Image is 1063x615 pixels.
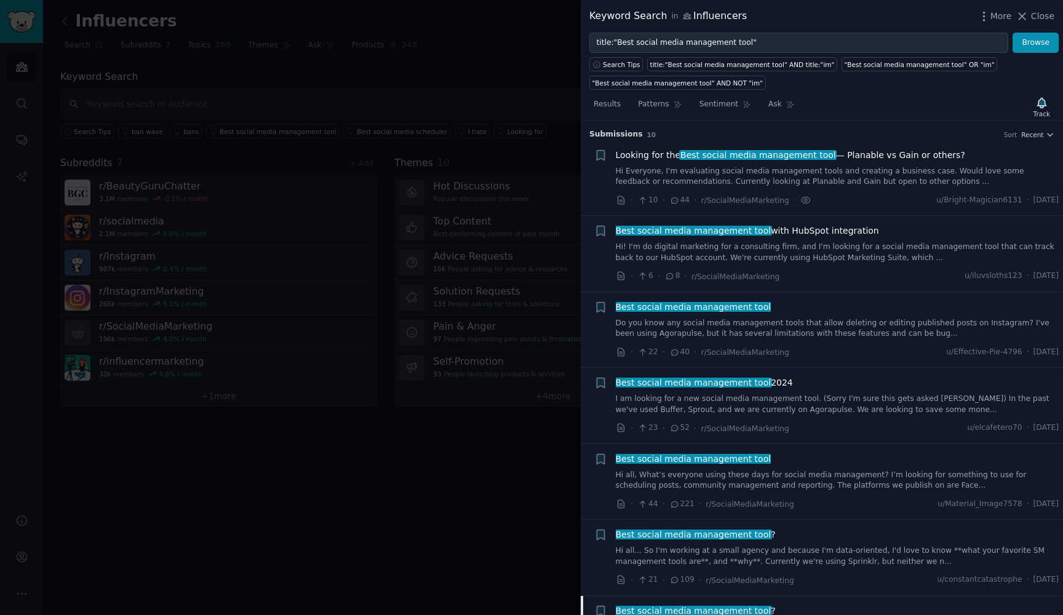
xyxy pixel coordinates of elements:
[1021,130,1043,139] span: Recent
[637,195,658,206] span: 10
[1031,10,1054,23] span: Close
[694,422,696,435] span: ·
[1027,499,1029,510] span: ·
[647,131,656,138] span: 10
[701,196,789,205] span: r/SocialMediaMarketing
[706,576,794,585] span: r/SocialMediaMarketing
[616,528,776,541] a: Best social media management tool?
[842,57,997,71] a: "Best social media management tool" OR "im"
[594,99,621,110] span: Results
[616,242,1059,263] a: Hi! I'm do digital marketing for a consulting firm, and I'm looking for a social media management...
[637,574,658,585] span: 21
[616,318,1059,339] a: Do you know any social media management tools that allow deleting or editing published posts on I...
[663,422,665,435] span: ·
[616,394,1059,415] a: I am looking for a new social media management tool. (Sorry I'm sure this gets asked [PERSON_NAME...
[1033,109,1050,118] div: Track
[589,129,643,140] span: Submission s
[764,95,799,120] a: Ask
[706,500,794,509] span: r/SocialMediaMarketing
[638,99,669,110] span: Patterns
[616,470,1059,491] a: Hi all, What’s everyone using these days for social media management? I’m looking for something t...
[658,270,660,283] span: ·
[663,346,665,359] span: ·
[694,346,696,359] span: ·
[968,423,1022,434] span: u/elcafetero70
[637,347,658,358] span: 22
[1016,10,1054,23] button: Close
[663,498,665,510] span: ·
[699,574,701,587] span: ·
[631,346,633,359] span: ·
[647,57,837,71] a: title:"Best social media management tool" AND title:"im"
[936,195,1022,206] span: u/Bright-Magician6131
[589,76,766,90] a: "Best social media management tool" AND NOT "im"
[663,194,665,207] span: ·
[1013,33,1059,54] button: Browse
[616,528,776,541] span: ?
[616,224,879,237] span: with HubSpot integration
[844,60,994,69] div: "Best social media management tool" OR "im"
[589,9,747,24] div: Keyword Search Influencers
[671,11,678,22] span: in
[701,424,789,433] span: r/SocialMediaMarketing
[616,224,879,237] a: Best social media management toolwith HubSpot integration
[603,60,640,69] span: Search Tips
[794,194,796,207] span: ·
[669,347,690,358] span: 40
[616,453,771,466] a: Best social media management tool
[669,423,690,434] span: 52
[1027,271,1029,282] span: ·
[669,499,695,510] span: 221
[634,95,686,120] a: Patterns
[768,99,782,110] span: Ask
[965,271,1022,282] span: u/iluvsloths123
[695,95,755,120] a: Sentiment
[1033,347,1059,358] span: [DATE]
[937,574,1022,585] span: u/constantcatastrophe
[637,271,653,282] span: 6
[631,194,633,207] span: ·
[1029,94,1054,120] button: Track
[615,226,772,236] span: Best social media management tool
[669,574,695,585] span: 109
[631,270,633,283] span: ·
[615,454,772,464] span: Best social media management tool
[669,195,690,206] span: 44
[589,95,625,120] a: Results
[616,301,771,314] a: Best social media management tool
[1033,574,1059,585] span: [DATE]
[663,574,665,587] span: ·
[616,149,965,162] a: Looking for theBest social media management tool— Planable vs Gain or others?
[1033,195,1059,206] span: [DATE]
[631,498,633,510] span: ·
[699,99,738,110] span: Sentiment
[694,194,696,207] span: ·
[946,347,1022,358] span: u/Effective-Pie-4796
[691,272,779,281] span: r/SocialMediaMarketing
[615,530,772,539] span: Best social media management tool
[938,499,1022,510] span: u/Material_Image7578
[637,423,658,434] span: 23
[699,498,701,510] span: ·
[664,271,680,282] span: 8
[1004,130,1017,139] div: Sort
[701,348,789,357] span: r/SocialMediaMarketing
[685,270,687,283] span: ·
[631,422,633,435] span: ·
[679,150,837,160] span: Best social media management tool
[650,60,835,69] div: title:"Best social media management tool" AND title:"im"
[1033,271,1059,282] span: [DATE]
[1033,499,1059,510] span: [DATE]
[616,546,1059,567] a: Hi all... So I'm working at a small agency and because I'm data-oriented, I'd love to know **what...
[589,33,1008,54] input: Try a keyword related to your business
[977,10,1012,23] button: More
[615,302,772,312] span: Best social media management tool
[1033,423,1059,434] span: [DATE]
[990,10,1012,23] span: More
[615,378,772,387] span: Best social media management tool
[616,376,793,389] a: Best social media management tool2024
[631,574,633,587] span: ·
[1021,130,1054,139] button: Recent
[616,376,793,389] span: 2024
[1027,195,1029,206] span: ·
